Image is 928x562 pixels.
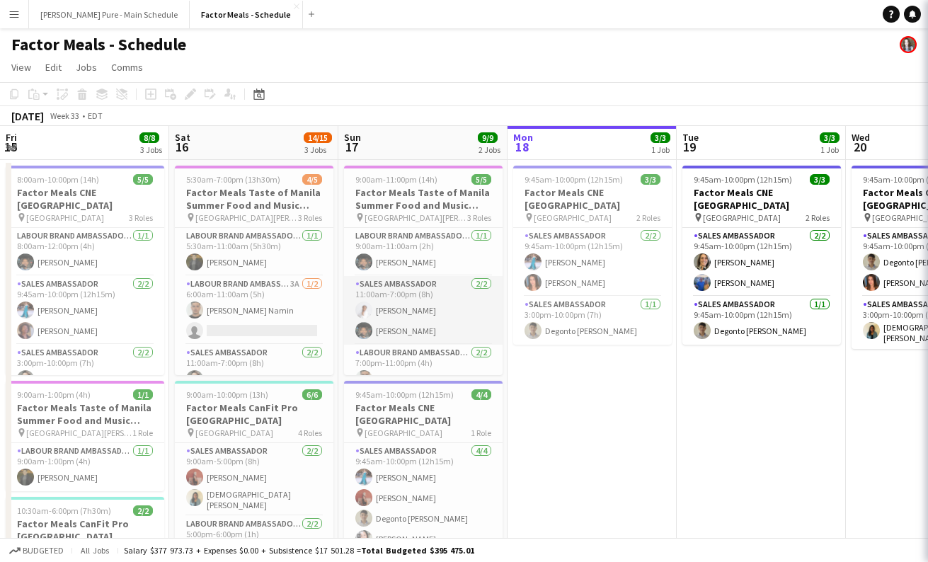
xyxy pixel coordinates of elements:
[682,186,841,212] h3: Factor Meals CNE [GEOGRAPHIC_DATA]
[6,401,164,427] h3: Factor Meals Taste of Manila Summer Food and Music Festival [GEOGRAPHIC_DATA]
[105,58,149,76] a: Comms
[175,443,333,516] app-card-role: Sales Ambassador2/29:00am-5:00pm (8h)[PERSON_NAME][DEMOGRAPHIC_DATA] [PERSON_NAME]
[820,132,840,143] span: 3/3
[6,228,164,276] app-card-role: Labour Brand Ambassadors1/18:00am-12:00pm (4h)[PERSON_NAME]
[175,345,333,413] app-card-role: Sales Ambassador2/211:00am-7:00pm (8h)[PERSON_NAME]
[11,61,31,74] span: View
[195,212,298,223] span: [GEOGRAPHIC_DATA][PERSON_NAME]
[40,58,67,76] a: Edit
[111,61,143,74] span: Comms
[525,174,623,185] span: 9:45am-10:00pm (12h15m)
[513,131,533,144] span: Mon
[703,212,781,223] span: [GEOGRAPHIC_DATA]
[173,139,190,155] span: 16
[17,174,99,185] span: 8:00am-10:00pm (14h)
[17,389,91,400] span: 9:00am-1:00pm (4h)
[302,174,322,185] span: 4/5
[17,505,111,516] span: 10:30am-6:00pm (7h30m)
[365,212,467,223] span: [GEOGRAPHIC_DATA][PERSON_NAME]
[6,517,164,543] h3: Factor Meals CanFit Pro [GEOGRAPHIC_DATA]
[471,389,491,400] span: 4/4
[478,132,498,143] span: 9/9
[124,545,474,556] div: Salary $377 973.73 + Expenses $0.00 + Subsistence $17 501.28 =
[7,543,66,558] button: Budgeted
[6,381,164,491] div: 9:00am-1:00pm (4h)1/1Factor Meals Taste of Manila Summer Food and Music Festival [GEOGRAPHIC_DATA...
[511,139,533,155] span: 18
[344,186,503,212] h3: Factor Meals Taste of Manila Summer Food and Music Festival [GEOGRAPHIC_DATA]
[298,212,322,223] span: 3 Roles
[344,381,503,553] app-job-card: 9:45am-10:00pm (12h15m)4/4Factor Meals CNE [GEOGRAPHIC_DATA] [GEOGRAPHIC_DATA]1 RoleSales Ambassa...
[175,131,190,144] span: Sat
[682,131,699,144] span: Tue
[682,297,841,345] app-card-role: Sales Ambassador1/19:45am-10:00pm (12h15m)Degonto [PERSON_NAME]
[513,166,672,345] app-job-card: 9:45am-10:00pm (12h15m)3/3Factor Meals CNE [GEOGRAPHIC_DATA] [GEOGRAPHIC_DATA]2 RolesSales Ambass...
[479,144,500,155] div: 2 Jobs
[4,139,17,155] span: 15
[304,144,331,155] div: 3 Jobs
[694,174,792,185] span: 9:45am-10:00pm (12h15m)
[900,36,917,53] app-user-avatar: Ashleigh Rains
[344,443,503,553] app-card-role: Sales Ambassador4/49:45am-10:00pm (12h15m)[PERSON_NAME][PERSON_NAME]Degonto [PERSON_NAME][PERSON_...
[355,174,437,185] span: 9:00am-11:00pm (14h)
[471,174,491,185] span: 5/5
[344,166,503,375] app-job-card: 9:00am-11:00pm (14h)5/5Factor Meals Taste of Manila Summer Food and Music Festival [GEOGRAPHIC_DA...
[6,443,164,491] app-card-role: Labour Brand Ambassadors1/19:00am-1:00pm (4h)[PERSON_NAME]
[88,110,103,121] div: EDT
[175,166,333,375] app-job-card: 5:30am-7:00pm (13h30m)4/5Factor Meals Taste of Manila Summer Food and Music Festival [GEOGRAPHIC_...
[641,174,660,185] span: 3/3
[186,389,268,400] span: 9:00am-10:00pm (13h)
[682,166,841,345] app-job-card: 9:45am-10:00pm (12h15m)3/3Factor Meals CNE [GEOGRAPHIC_DATA] [GEOGRAPHIC_DATA]2 RolesSales Ambass...
[513,186,672,212] h3: Factor Meals CNE [GEOGRAPHIC_DATA]
[133,174,153,185] span: 5/5
[78,545,112,556] span: All jobs
[45,61,62,74] span: Edit
[852,131,870,144] span: Wed
[47,110,82,121] span: Week 33
[344,345,503,413] app-card-role: Labour Brand Ambassadors2/27:00pm-11:00pm (4h)[PERSON_NAME] Namin
[810,174,830,185] span: 3/3
[302,389,322,400] span: 6/6
[361,545,474,556] span: Total Budgeted $395 475.01
[513,297,672,345] app-card-role: Sales Ambassador1/13:00pm-10:00pm (7h)Degonto [PERSON_NAME]
[139,132,159,143] span: 8/8
[11,34,186,55] h1: Factor Meals - Schedule
[6,166,164,375] app-job-card: 8:00am-10:00pm (14h)5/5Factor Meals CNE [GEOGRAPHIC_DATA] [GEOGRAPHIC_DATA]3 RolesLabour Brand Am...
[513,228,672,297] app-card-role: Sales Ambassador2/29:45am-10:00pm (12h15m)[PERSON_NAME][PERSON_NAME]
[29,1,190,28] button: [PERSON_NAME] Pure - Main Schedule
[26,212,104,223] span: [GEOGRAPHIC_DATA]
[132,428,153,438] span: 1 Role
[23,546,64,556] span: Budgeted
[651,144,670,155] div: 1 Job
[140,144,162,155] div: 3 Jobs
[820,144,839,155] div: 1 Job
[195,428,273,438] span: [GEOGRAPHIC_DATA]
[133,389,153,400] span: 1/1
[849,139,870,155] span: 20
[344,228,503,276] app-card-role: Labour Brand Ambassadors1/19:00am-11:00am (2h)[PERSON_NAME]
[534,212,612,223] span: [GEOGRAPHIC_DATA]
[6,186,164,212] h3: Factor Meals CNE [GEOGRAPHIC_DATA]
[175,276,333,345] app-card-role: Labour Brand Ambassadors3A1/26:00am-11:00am (5h)[PERSON_NAME] Namin
[129,212,153,223] span: 3 Roles
[355,389,454,400] span: 9:45am-10:00pm (12h15m)
[175,401,333,427] h3: Factor Meals CanFit Pro [GEOGRAPHIC_DATA]
[344,131,361,144] span: Sun
[6,345,164,413] app-card-role: Sales Ambassador2/23:00pm-10:00pm (7h)[PERSON_NAME]
[175,186,333,212] h3: Factor Meals Taste of Manila Summer Food and Music Festival [GEOGRAPHIC_DATA]
[467,212,491,223] span: 3 Roles
[26,428,132,438] span: [GEOGRAPHIC_DATA][PERSON_NAME]
[636,212,660,223] span: 2 Roles
[304,132,332,143] span: 14/15
[133,505,153,516] span: 2/2
[186,174,280,185] span: 5:30am-7:00pm (13h30m)
[175,228,333,276] app-card-role: Labour Brand Ambassadors1/15:30am-11:00am (5h30m)[PERSON_NAME]
[344,401,503,427] h3: Factor Meals CNE [GEOGRAPHIC_DATA]
[651,132,670,143] span: 3/3
[76,61,97,74] span: Jobs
